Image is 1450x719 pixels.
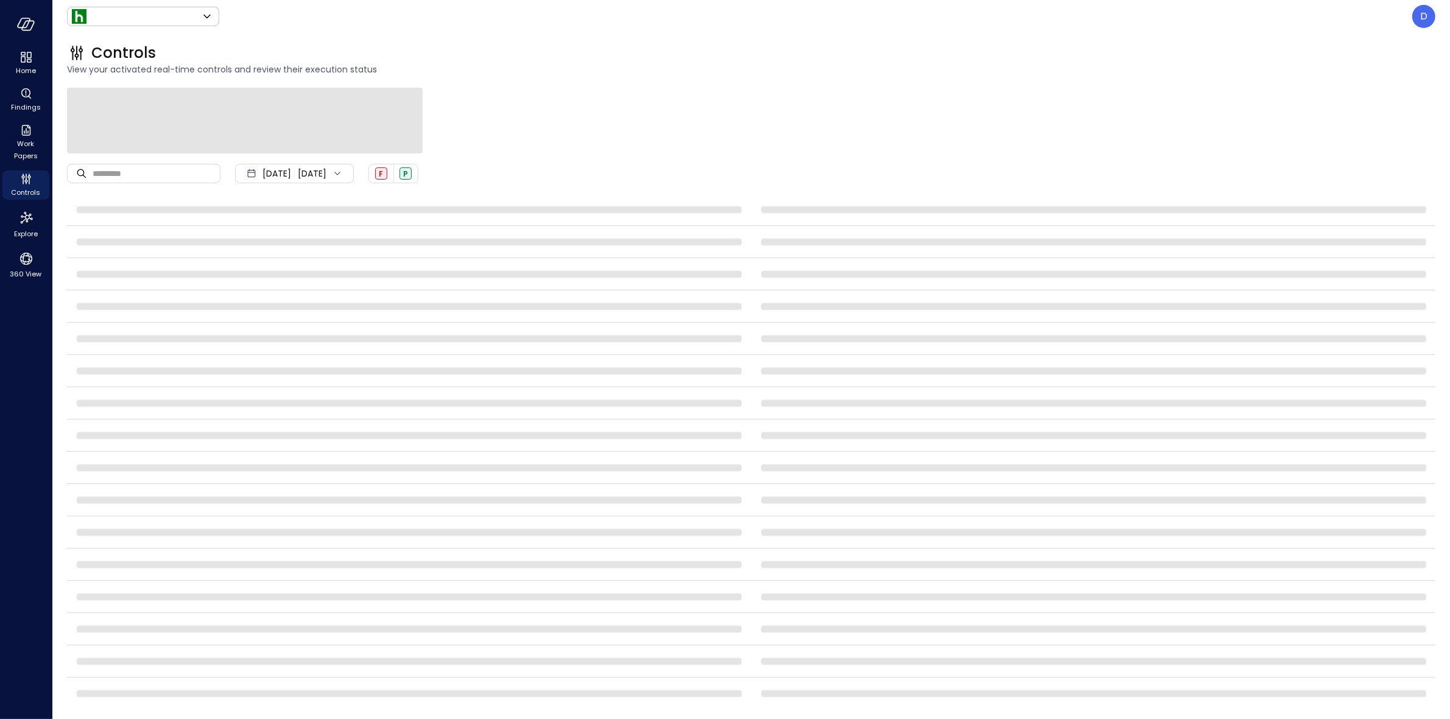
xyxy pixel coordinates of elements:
div: Dfreeman [1412,5,1435,28]
div: Explore [2,207,49,241]
span: P [403,169,408,179]
span: Explore [14,228,38,240]
span: F [379,169,384,179]
img: Icon [72,9,86,24]
span: View your activated real-time controls and review their execution status [67,63,1435,76]
span: Findings [11,101,41,113]
div: 360 View [2,248,49,281]
span: [DATE] [262,167,291,180]
div: Findings [2,85,49,114]
span: 360 View [10,268,42,280]
span: Controls [12,186,41,198]
p: D [1420,9,1427,24]
div: Controls [2,170,49,200]
span: Home [16,65,36,77]
div: Passed [399,167,412,180]
div: Work Papers [2,122,49,163]
span: Work Papers [7,138,44,162]
div: Failed [375,167,387,180]
span: Controls [91,43,156,63]
div: Home [2,49,49,78]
